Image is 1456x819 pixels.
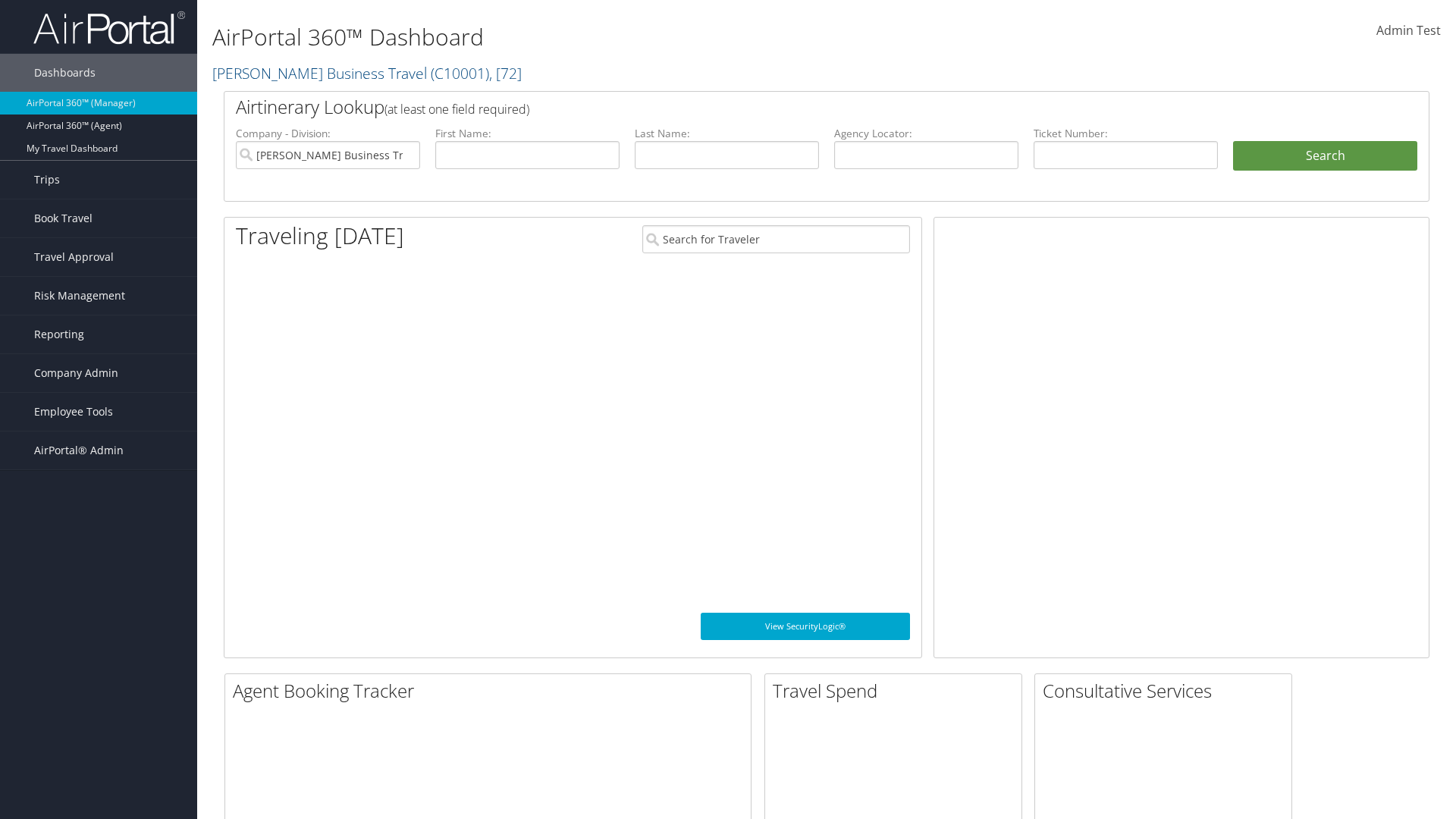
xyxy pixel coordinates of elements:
[34,315,84,353] span: Reporting
[33,10,185,45] img: airportal-logo.png
[1233,141,1417,171] button: Search
[642,225,910,253] input: Search for Traveler
[34,431,124,469] span: AirPortal® Admin
[236,94,1317,120] h2: Airtinerary Lookup
[34,354,118,392] span: Company Admin
[384,101,529,118] span: (at least one field required)
[431,63,489,83] span: ( C10001 )
[489,63,522,83] span: , [ 72 ]
[1034,126,1218,141] label: Ticket Number:
[635,126,819,141] label: Last Name:
[1043,678,1291,704] h2: Consultative Services
[34,199,93,237] span: Book Travel
[1376,22,1441,39] span: Admin Test
[236,126,420,141] label: Company - Division:
[1376,8,1441,55] a: Admin Test
[212,63,522,83] a: [PERSON_NAME] Business Travel
[773,678,1021,704] h2: Travel Spend
[701,613,910,640] a: View SecurityLogic®
[34,393,113,431] span: Employee Tools
[34,54,96,92] span: Dashboards
[34,161,60,199] span: Trips
[236,220,404,252] h1: Traveling [DATE]
[34,277,125,315] span: Risk Management
[435,126,620,141] label: First Name:
[233,678,751,704] h2: Agent Booking Tracker
[212,21,1031,53] h1: AirPortal 360™ Dashboard
[34,238,114,276] span: Travel Approval
[834,126,1018,141] label: Agency Locator:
